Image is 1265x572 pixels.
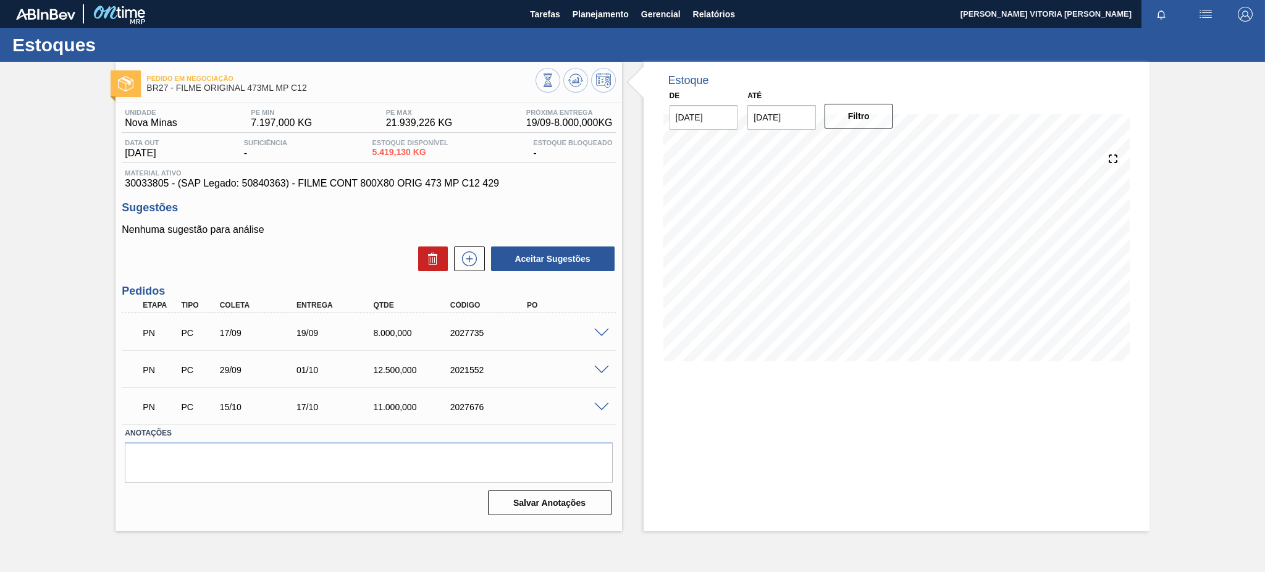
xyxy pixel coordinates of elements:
img: TNhmsLtSVTkK8tSr43FrP2fwEKptu5GPRR3wAAAABJRU5ErkJggg== [16,9,75,20]
div: Aceitar Sugestões [485,245,616,272]
div: 2027676 [447,402,534,412]
div: - [241,139,290,159]
span: [DATE] [125,148,159,159]
span: Pedido em Negociação [146,75,535,82]
div: Pedido de Compra [178,402,218,412]
div: Pedido de Compra [178,328,218,338]
div: Pedido em Negociação [140,319,180,347]
div: Entrega [293,301,380,309]
button: Visão Geral dos Estoques [536,68,560,93]
div: Excluir Sugestões [412,246,448,271]
div: Pedido de Compra [178,365,218,375]
p: PN [143,402,177,412]
div: 17/10/2025 [293,402,380,412]
span: Unidade [125,109,177,116]
span: Data out [125,139,159,146]
span: 21.939,226 KG [386,117,453,128]
div: Código [447,301,534,309]
button: Filtro [825,104,893,128]
div: 29/09/2025 [217,365,303,375]
span: Nova Minas [125,117,177,128]
label: De [670,91,680,100]
div: Pedido em Negociação [140,393,180,421]
span: Suficiência [244,139,287,146]
div: Qtde [370,301,456,309]
span: Material ativo [125,169,612,177]
div: 2021552 [447,365,534,375]
div: 15/10/2025 [217,402,303,412]
div: 01/10/2025 [293,365,380,375]
div: 12.500,000 [370,365,456,375]
div: 11.000,000 [370,402,456,412]
label: Anotações [125,424,612,442]
span: Próxima Entrega [526,109,613,116]
img: Ícone [118,76,133,91]
div: 8.000,000 [370,328,456,338]
div: Tipo [178,301,218,309]
div: 2027735 [447,328,534,338]
img: userActions [1198,7,1213,22]
span: 19/09 - 8.000,000 KG [526,117,613,128]
div: Estoque [668,74,709,87]
div: Etapa [140,301,180,309]
button: Atualizar Gráfico [563,68,588,93]
button: Salvar Anotações [488,490,611,515]
span: 30033805 - (SAP Legado: 50840363) - FILME CONT 800X80 ORIG 473 MP C12 429 [125,178,612,189]
span: Relatórios [693,7,735,22]
label: Até [747,91,762,100]
input: dd/mm/yyyy [670,105,738,130]
span: PE MAX [386,109,453,116]
input: dd/mm/yyyy [747,105,816,130]
div: 17/09/2025 [217,328,303,338]
div: Coleta [217,301,303,309]
span: Estoque Bloqueado [533,139,612,146]
span: 5.419,130 KG [372,148,448,157]
span: PE MIN [251,109,312,116]
span: 7.197,000 KG [251,117,312,128]
p: Nenhuma sugestão para análise [122,224,615,235]
div: Nova sugestão [448,246,485,271]
span: BR27 - FILME ORIGINAL 473ML MP C12 [146,83,535,93]
div: Pedido em Negociação [140,356,180,384]
span: Estoque Disponível [372,139,448,146]
div: 19/09/2025 [293,328,380,338]
button: Programar Estoque [591,68,616,93]
h3: Pedidos [122,285,615,298]
p: PN [143,328,177,338]
img: Logout [1238,7,1253,22]
span: Gerencial [641,7,681,22]
p: PN [143,365,177,375]
button: Aceitar Sugestões [491,246,615,271]
div: PO [524,301,610,309]
button: Notificações [1141,6,1181,23]
span: Planejamento [573,7,629,22]
h3: Sugestões [122,201,615,214]
h1: Estoques [12,38,232,52]
div: - [530,139,615,159]
span: Tarefas [530,7,560,22]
